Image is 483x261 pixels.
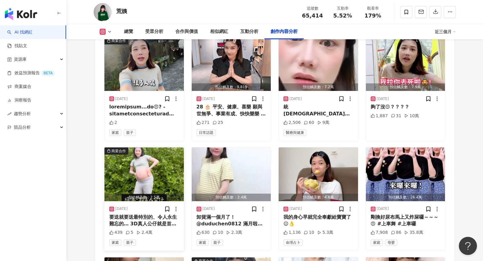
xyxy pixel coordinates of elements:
[124,239,136,246] span: 親子
[197,214,266,227] div: 卸貨滿一個月了！ @duduchen0812 滿月啦！ 最愛幫他清鼻屎吸鼻涕，夾出大鼻屎會特別療癒！ 每天瘋狂吸他的寶寶味，一天不吸渾身難受😍 還有他蓬蓬的臉頰、小小的腳交、嫩嫩的屁股 全部都好...
[226,230,242,236] div: 2.3萬
[391,230,401,236] div: 86
[210,28,228,35] div: 相似網紅
[371,230,388,236] div: 7,908
[361,5,384,11] div: 觀看率
[124,129,136,136] span: 親子
[317,120,329,126] div: 9萬
[7,97,31,103] a: 洞察報告
[371,104,440,110] div: 夠了沒😍？？？？
[109,120,117,126] div: 2
[371,214,440,227] div: 剛換好尿布馬上又炸屎囉～～～😍 #上車舞 #上車囉
[279,147,358,201] button: 預估觸及數：4.6萬
[197,230,210,236] div: 630
[104,37,184,91] img: post-image
[283,214,353,227] div: 我的身心早就完全奉獻給寶寶了😌👌
[391,113,401,119] div: 31
[14,107,31,121] span: 趨勢分析
[7,84,31,90] a: 商案媒合
[385,239,397,246] span: 母嬰
[192,37,271,91] button: 預估觸及數：9,819
[197,129,216,136] span: 日常話題
[115,206,128,211] div: [DATE]
[116,7,127,15] div: 荒姨
[109,214,179,227] div: 要送就要送最特別的、令人永生難忘的… 3D真人公仔就是首選啊！ 我選在孕期的時候去做，當作特別的孕婦寫真 收到實體的時候真的太滿意 等兒子長大再去做第二次 😍 . 縮像3D真人公仔 @3dsuo...
[366,194,445,201] div: 預估觸及數：26.4萬
[104,147,184,201] button: 商業合作預估觸及數：2.5萬
[124,28,133,35] div: 總覽
[279,194,358,201] div: 預估觸及數：4.6萬
[270,28,298,35] div: 創作內容分析
[283,239,303,246] span: 命理占卜
[109,129,121,136] span: 家庭
[203,206,215,211] div: [DATE]
[317,230,333,236] div: 5.3萬
[109,230,123,236] div: 439
[283,129,306,136] span: 醫療與健康
[109,239,121,246] span: 家庭
[279,147,358,201] img: post-image
[279,37,358,91] img: post-image
[304,120,314,126] div: 60
[111,148,126,154] div: 商業合作
[302,12,323,19] span: 65,414
[145,28,163,35] div: 受眾分析
[366,37,445,91] button: 預估觸及數：7.9萬
[364,13,381,19] span: 179%
[192,83,271,91] div: 預估觸及數：9,819
[94,3,112,21] img: KOL Avatar
[283,104,353,117] div: 統[DEMOGRAPHIC_DATA]：管好你自己🙂（雙手交叉在胸前） - 本來只放現動但大家反應太好 剪一剪直接水一支片😂
[192,147,271,201] button: 預估觸及數：2.4萬
[213,120,223,126] div: 25
[459,237,477,255] iframe: Help Scout Beacon - Open
[366,83,445,91] div: 預估觸及數：7.9萬
[366,147,445,201] img: post-image
[279,83,358,91] div: 預估觸及數：7.2萬
[211,239,223,246] span: 親子
[14,53,27,66] span: 資源庫
[7,43,27,49] a: 找貼文
[197,239,209,246] span: 家庭
[7,70,55,76] a: 效益預測報告BETA
[435,27,456,37] div: 近三個月
[371,239,383,246] span: 家庭
[192,194,271,201] div: 預估觸及數：2.4萬
[175,28,198,35] div: 合作與價值
[279,37,358,91] button: 預估觸及數：7.2萬
[126,230,133,236] div: 5
[197,120,210,126] div: 271
[7,112,11,116] span: rise
[5,8,37,20] img: logo
[289,96,302,101] div: [DATE]
[333,13,352,19] span: 5.52%
[192,37,271,91] img: post-image
[304,230,314,236] div: 10
[331,5,354,11] div: 互動率
[283,230,301,236] div: 1,136
[301,5,324,11] div: 追蹤數
[197,104,266,117] div: 28 🎂 平安、健康、喜樂 願與世無爭、事業有成、快快樂樂 今年生日多一個媽媽的身分了 所以偷偷曬一下兒子 😍
[104,37,184,91] button: 商業合作
[136,230,152,236] div: 2.4萬
[371,113,388,119] div: 1,887
[109,104,179,117] div: loremipsum...do😍? - sitametconsecteturad elitsed，doeiusmodtemp incididuntutlab，etdoloremag！ aliqu...
[240,28,258,35] div: 互動分析
[283,120,301,126] div: 2,506
[192,147,271,201] img: post-image
[203,96,215,101] div: [DATE]
[377,206,389,211] div: [DATE]
[289,206,302,211] div: [DATE]
[111,38,126,44] div: 商業合作
[213,230,223,236] div: 10
[115,96,128,101] div: [DATE]
[404,230,423,236] div: 35.8萬
[404,113,419,119] div: 10萬
[104,194,184,201] div: 預估觸及數：2.5萬
[104,147,184,201] img: post-image
[14,121,31,134] span: 競品分析
[377,96,389,101] div: [DATE]
[366,37,445,91] img: post-image
[7,29,33,35] a: searchAI 找網紅
[366,147,445,201] button: 預估觸及數：26.4萬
